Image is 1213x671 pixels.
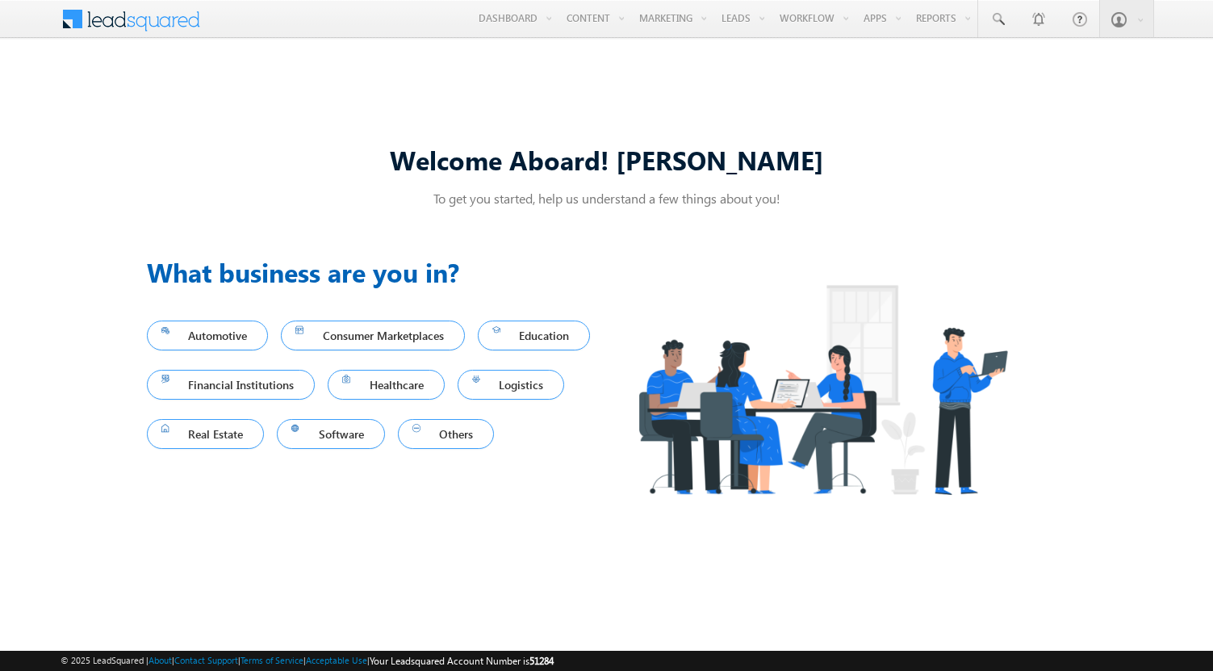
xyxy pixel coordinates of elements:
[306,655,367,665] a: Acceptable Use
[174,655,238,665] a: Contact Support
[147,190,1067,207] p: To get you started, help us understand a few things about you!
[342,374,430,396] span: Healthcare
[529,655,554,667] span: 51284
[148,655,172,665] a: About
[472,374,550,396] span: Logistics
[241,655,303,665] a: Terms of Service
[161,423,250,445] span: Real Estate
[147,142,1067,177] div: Welcome Aboard! [PERSON_NAME]
[412,423,480,445] span: Others
[607,253,1038,526] img: Industry.png
[370,655,554,667] span: Your Leadsquared Account Number is
[295,325,450,346] span: Consumer Marketplaces
[147,253,607,291] h3: What business are you in?
[161,374,301,396] span: Financial Institutions
[61,653,554,669] span: © 2025 LeadSquared | | | | |
[291,423,370,445] span: Software
[492,325,576,346] span: Education
[161,325,254,346] span: Automotive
